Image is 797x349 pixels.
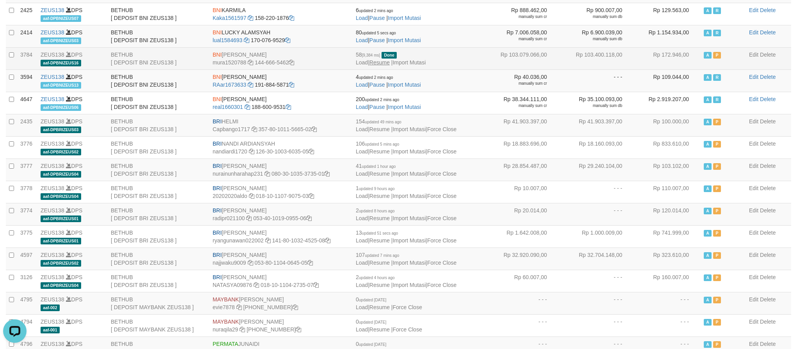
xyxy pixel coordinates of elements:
td: 2435 [17,114,37,136]
span: BRI [213,118,222,125]
a: Copy 053401019095506 to clipboard [306,215,312,221]
td: BETHUB [ DEPOSIT BRI ZEUS138 ] [108,136,209,158]
td: DPS [37,181,108,203]
a: Copy NATASYA09876 to clipboard [254,282,259,288]
a: Pause [369,104,385,110]
a: Delete [760,185,776,191]
span: BRI [213,185,222,191]
span: | | [356,52,426,66]
a: evie7878 [213,304,235,310]
td: DPS [37,92,108,114]
span: BNI [213,96,222,102]
a: najjwaku9009 [213,260,246,266]
a: Copy 8004940100 to clipboard [293,304,298,310]
span: Active [704,52,712,59]
a: Copy 1700769529 to clipboard [285,37,290,43]
a: Copy Capbango1717 to clipboard [252,126,257,132]
a: Load [356,193,368,199]
span: BNI [213,52,222,58]
a: ZEUS138 [41,252,64,258]
div: manually sum cr [486,36,547,42]
a: Copy 1886009531 to clipboard [286,104,291,110]
td: [PERSON_NAME] 141-80-1032-4525-08 [209,225,353,248]
td: Rp 120.014,00 [634,203,701,225]
span: aaf-DPBNIZEUS03 [41,37,81,44]
span: aaf-DPBNIZEUS13 [41,82,81,89]
td: NANDI ARDIANSYAH 126-30-1003-6035-05 [209,136,353,158]
a: Import Mutasi [392,126,426,132]
td: 3776 [17,136,37,158]
a: Edit [749,341,758,347]
a: ZEUS138 [41,319,64,325]
span: Paused [713,208,721,214]
span: 80 [356,29,396,36]
td: Rp 18.883.696,00 [483,136,559,158]
span: Active [704,7,712,14]
a: Force Close [427,215,456,221]
td: - - - [559,181,634,203]
a: Edit [749,7,758,13]
a: Edit [749,118,758,125]
a: Edit [749,163,758,169]
div: manually sum cr [486,14,547,20]
td: Rp 100.000,00 [634,114,701,136]
a: Kaka1561597 [213,15,246,21]
a: Edit [749,274,758,280]
a: Import Mutasi [388,15,421,21]
td: DPS [37,3,108,25]
a: ZEUS138 [41,141,64,147]
a: ZEUS138 [41,7,64,13]
span: Active [704,30,712,36]
td: 3784 [17,47,37,69]
a: Import Mutasi [388,82,421,88]
span: updated 5 secs ago [362,31,396,35]
a: Resume [369,126,390,132]
span: BNI [213,74,222,80]
span: BRI [213,207,222,214]
td: DPS [37,225,108,248]
td: [PERSON_NAME] 018-10-1107-9075-03 [209,181,353,203]
span: Active [704,185,712,192]
a: Copy nurainunharahap231 to clipboard [264,171,270,177]
a: ZEUS138 [41,296,64,303]
span: Paused [713,119,721,125]
a: Load [356,126,368,132]
span: updated 49 mins ago [365,120,401,124]
span: Done [382,52,397,59]
button: Open LiveChat chat widget [3,3,27,27]
a: Resume [369,171,390,177]
a: ZEUS138 [41,118,64,125]
td: BETHUB [ DEPOSIT BNI ZEUS138 ] [108,3,209,25]
a: Load [356,304,368,310]
div: manually sum db [562,14,622,20]
td: Rp 109.044,00 [634,69,701,92]
a: Copy nuraqila29 to clipboard [240,326,245,333]
a: ryangunawan022002 [213,237,264,244]
span: aaf-DPBNIZEUS16 [41,60,81,66]
td: - - - [559,69,634,92]
span: aaf-DPBRIZEUS04 [41,193,81,200]
div: manually sum cr [486,103,547,109]
td: 3594 [17,69,37,92]
a: Delete [760,207,776,214]
span: Running [713,30,721,36]
a: lual1584693 [213,37,242,43]
a: NATASYA09876 [213,282,252,288]
a: Delete [760,341,776,347]
td: BETHUB [ DEPOSIT BRI ZEUS138 ] [108,181,209,203]
span: aaf-DPBRIZEUS02 [41,149,81,155]
span: aaf-DPBRIZEUS01 [41,215,81,222]
td: Rp 103.079.066,00 [483,47,559,69]
span: | | | [356,163,456,177]
span: 1 [356,185,395,191]
span: 154 [356,118,401,125]
td: DPS [37,203,108,225]
td: DPS [37,25,108,47]
td: 3777 [17,158,37,181]
span: 200 [356,96,399,102]
a: Force Close [427,126,456,132]
a: real1660301 [213,104,243,110]
td: 3775 [17,225,37,248]
span: aaf-DPBRIZEUS03 [41,126,81,133]
a: Force Close [427,171,456,177]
